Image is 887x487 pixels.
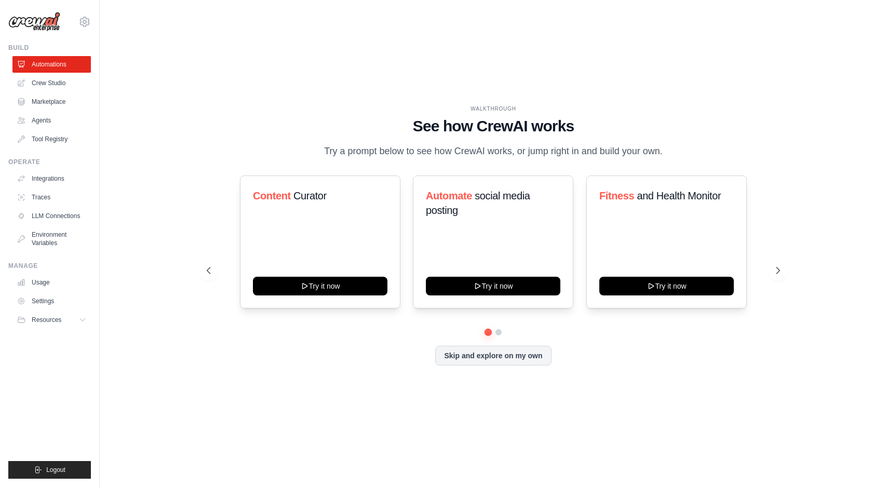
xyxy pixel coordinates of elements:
span: Fitness [599,190,634,201]
button: Try it now [599,277,734,295]
span: Resources [32,316,61,324]
button: Resources [12,312,91,328]
h1: See how CrewAI works [207,117,780,136]
div: Operate [8,158,91,166]
div: WALKTHROUGH [207,105,780,113]
button: Try it now [253,277,387,295]
div: Build [8,44,91,52]
button: Skip and explore on my own [435,346,551,366]
a: Usage [12,274,91,291]
span: social media posting [426,190,530,216]
p: Try a prompt below to see how CrewAI works, or jump right in and build your own. [319,144,668,159]
a: Integrations [12,170,91,187]
span: Logout [46,466,65,474]
div: Manage [8,262,91,270]
a: Tool Registry [12,131,91,147]
a: Settings [12,293,91,309]
span: and Health Monitor [637,190,721,201]
span: Curator [293,190,327,201]
a: LLM Connections [12,208,91,224]
span: Automate [426,190,472,201]
a: Agents [12,112,91,129]
a: Marketplace [12,93,91,110]
a: Crew Studio [12,75,91,91]
img: Logo [8,12,60,32]
button: Logout [8,461,91,479]
a: Traces [12,189,91,206]
span: Content [253,190,291,201]
a: Automations [12,56,91,73]
button: Try it now [426,277,560,295]
a: Environment Variables [12,226,91,251]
